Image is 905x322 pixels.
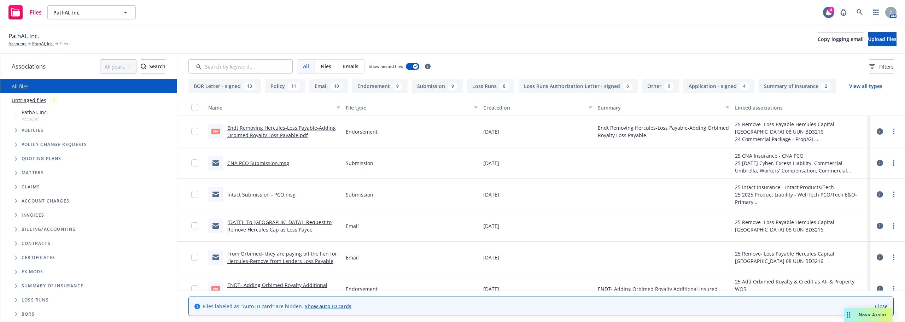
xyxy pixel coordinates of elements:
[141,59,165,74] button: SearchSearch
[735,152,867,159] div: 25 CNA Insurance - CNA PCO
[346,104,470,111] div: File type
[623,82,632,90] div: 6
[735,191,867,206] div: 25 2025 Product Liability - WellTech PCO/Tech E&O-Primary
[346,285,378,293] span: Endorsement
[47,5,136,19] button: PathAI, Inc.
[483,128,499,135] span: [DATE]
[331,82,343,90] div: 10
[191,104,198,111] input: Select all
[818,32,864,46] button: Copy logging email
[22,128,44,133] span: Policies
[8,41,27,47] a: Accounts
[393,82,402,90] div: 9
[227,250,337,264] a: From Orbimed- they are paying off the lien for Hercules-Remove from Lenders Loss Payable
[869,63,894,70] span: Filters
[859,312,887,318] span: Nova Assist
[191,191,198,198] input: Toggle Row Selected
[227,124,336,139] a: Endt Removing Hercules-Loss Payable-Adding Orbimed Royalty Loss Payable.pdf
[483,254,499,261] span: [DATE]
[735,183,867,191] div: 25 Intact Insurance - Intact Products/Tech
[412,79,463,93] button: Submission
[53,9,115,16] span: PathAI, Inc.
[188,59,293,74] input: Search by keyword...
[838,79,894,93] button: View all types
[352,79,408,93] button: Endorsement
[22,213,45,217] span: Invoices
[227,191,296,198] a: Intact Submission - PCO.msg
[22,142,87,147] span: Policy change requests
[448,82,457,90] div: 9
[480,99,595,116] button: Created on
[483,222,499,230] span: [DATE]
[0,107,177,222] div: Tree Example
[889,190,898,199] a: more
[321,63,331,70] span: Files
[30,10,42,15] span: Files
[211,286,220,291] span: pdf
[288,82,300,90] div: 11
[346,191,373,198] span: Submission
[309,79,348,93] button: Email
[22,298,49,302] span: Loss Runs
[22,199,69,203] span: Account charges
[735,104,867,111] div: Linked associations
[22,241,51,246] span: Contracts
[211,129,220,134] span: pdf
[889,127,898,136] a: more
[740,82,749,90] div: 4
[22,284,83,288] span: Summary of insurance
[828,7,834,13] div: 4
[203,303,351,310] span: Files labeled as "Auto ID card" are hidden.
[346,128,378,135] span: Endorsement
[483,159,499,167] span: [DATE]
[500,82,509,90] div: 8
[735,250,867,265] div: 25 Remove- Loss Payable Hercules Capital [GEOGRAPHIC_DATA] 08 UUN BD3216
[265,79,305,93] button: Policy
[875,303,888,310] a: Close
[22,116,48,122] span: Account
[759,79,836,93] button: Summary of Insurance
[227,282,327,296] a: ENDT- Adding Orbimed Royalty Additional Insured.pdf
[208,104,332,111] div: Name
[0,222,177,321] div: Folder Tree Example
[49,96,59,104] div: 1
[369,63,403,69] span: Show nested files
[868,32,897,46] button: Upload files
[844,308,853,322] div: Drag to move
[59,41,68,47] span: Files
[683,79,754,93] button: Application - signed
[191,285,198,292] input: Toggle Row Selected
[191,222,198,229] input: Toggle Row Selected
[595,99,732,116] button: Summary
[12,96,46,104] a: Untriaged files
[869,59,894,74] button: Filters
[12,83,29,90] a: All files
[732,99,870,116] button: Linked associations
[889,285,898,293] a: more
[483,191,499,198] span: [DATE]
[889,222,898,230] a: more
[8,31,39,41] span: PathAI, Inc.
[346,254,359,261] span: Email
[664,82,674,90] div: 6
[889,253,898,262] a: more
[483,285,499,293] span: [DATE]
[22,256,55,260] span: Certificates
[227,219,332,233] a: [DATE]- To [GEOGRAPHIC_DATA]- Request to Remove Hercules Cap as Loss Payee
[346,159,373,167] span: Submission
[598,124,730,139] span: Endt Removing Hercules-Loss Payable-Adding Orbimed Royalty Loss Payable
[818,36,864,42] span: Copy logging email
[22,227,76,232] span: Billing/Accounting
[188,79,261,93] button: BOR Letter - signed
[735,278,867,293] div: 25 Add Orbimed Royalty & Credit as AI- & Property WOS
[303,63,309,70] span: All
[735,135,867,143] div: 24 Commercial Package - Prop/GL
[12,62,46,71] span: Associations
[305,303,351,310] a: Show auto ID cards
[869,5,883,19] a: Switch app
[598,104,722,111] div: Summary
[483,104,584,111] div: Created on
[191,254,198,261] input: Toggle Row Selected
[868,36,897,42] span: Upload files
[844,308,892,322] button: Nova Assist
